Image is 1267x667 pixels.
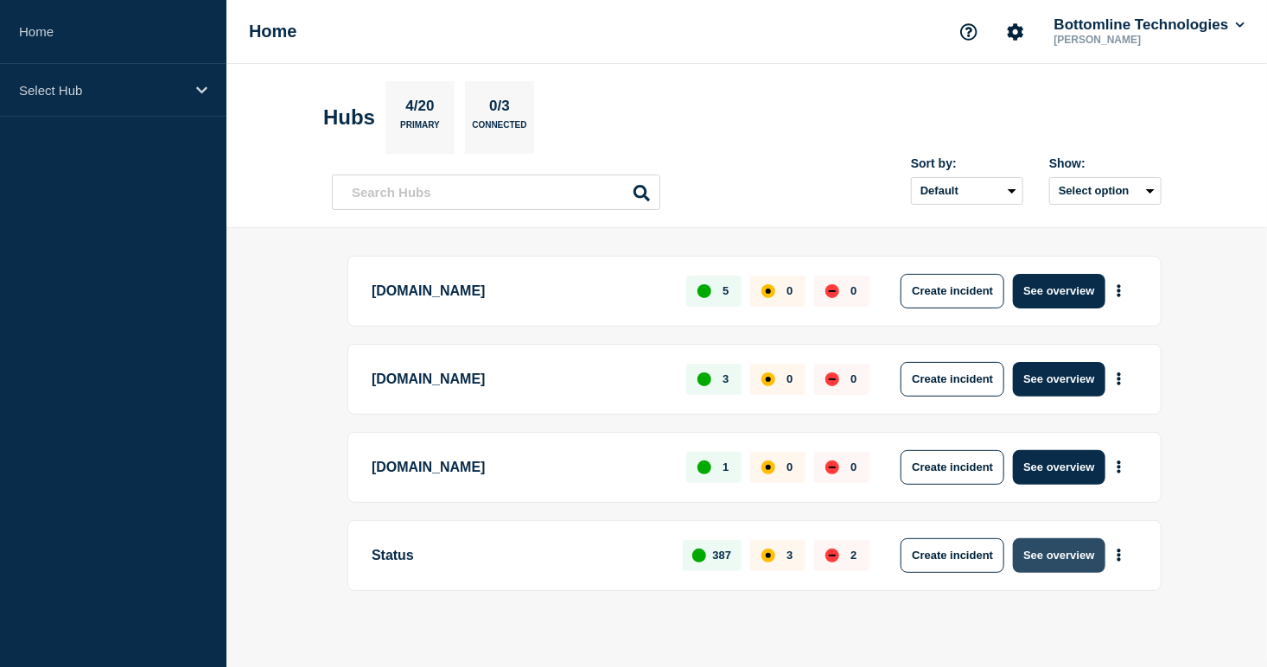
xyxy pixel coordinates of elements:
[400,120,440,138] p: Primary
[1108,275,1130,307] button: More actions
[761,549,775,562] div: affected
[713,549,732,562] p: 387
[723,284,729,297] p: 5
[951,14,987,50] button: Support
[786,549,793,562] p: 3
[901,362,1004,397] button: Create incident
[1051,16,1248,34] button: Bottomline Technologies
[786,284,793,297] p: 0
[697,461,711,474] div: up
[825,284,839,298] div: down
[850,372,856,385] p: 0
[723,372,729,385] p: 3
[761,284,775,298] div: affected
[997,14,1034,50] button: Account settings
[372,450,666,485] p: [DOMAIN_NAME]
[850,461,856,473] p: 0
[850,284,856,297] p: 0
[723,461,729,473] p: 1
[825,461,839,474] div: down
[697,372,711,386] div: up
[761,372,775,386] div: affected
[1108,363,1130,395] button: More actions
[1108,539,1130,571] button: More actions
[472,120,526,138] p: Connected
[372,274,666,308] p: [DOMAIN_NAME]
[786,461,793,473] p: 0
[850,549,856,562] p: 2
[483,98,517,120] p: 0/3
[911,177,1023,205] select: Sort by
[1013,274,1105,308] button: See overview
[1108,451,1130,483] button: More actions
[901,274,1004,308] button: Create incident
[372,362,666,397] p: [DOMAIN_NAME]
[1013,362,1105,397] button: See overview
[901,450,1004,485] button: Create incident
[19,83,185,98] p: Select Hub
[323,105,375,130] h2: Hubs
[1051,34,1231,46] p: [PERSON_NAME]
[911,156,1023,170] div: Sort by:
[761,461,775,474] div: affected
[372,538,663,573] p: Status
[825,549,839,562] div: down
[1013,538,1105,573] button: See overview
[399,98,441,120] p: 4/20
[1049,177,1162,205] button: Select option
[786,372,793,385] p: 0
[332,175,660,210] input: Search Hubs
[249,22,297,41] h1: Home
[1049,156,1162,170] div: Show:
[697,284,711,298] div: up
[692,549,706,562] div: up
[901,538,1004,573] button: Create incident
[825,372,839,386] div: down
[1013,450,1105,485] button: See overview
